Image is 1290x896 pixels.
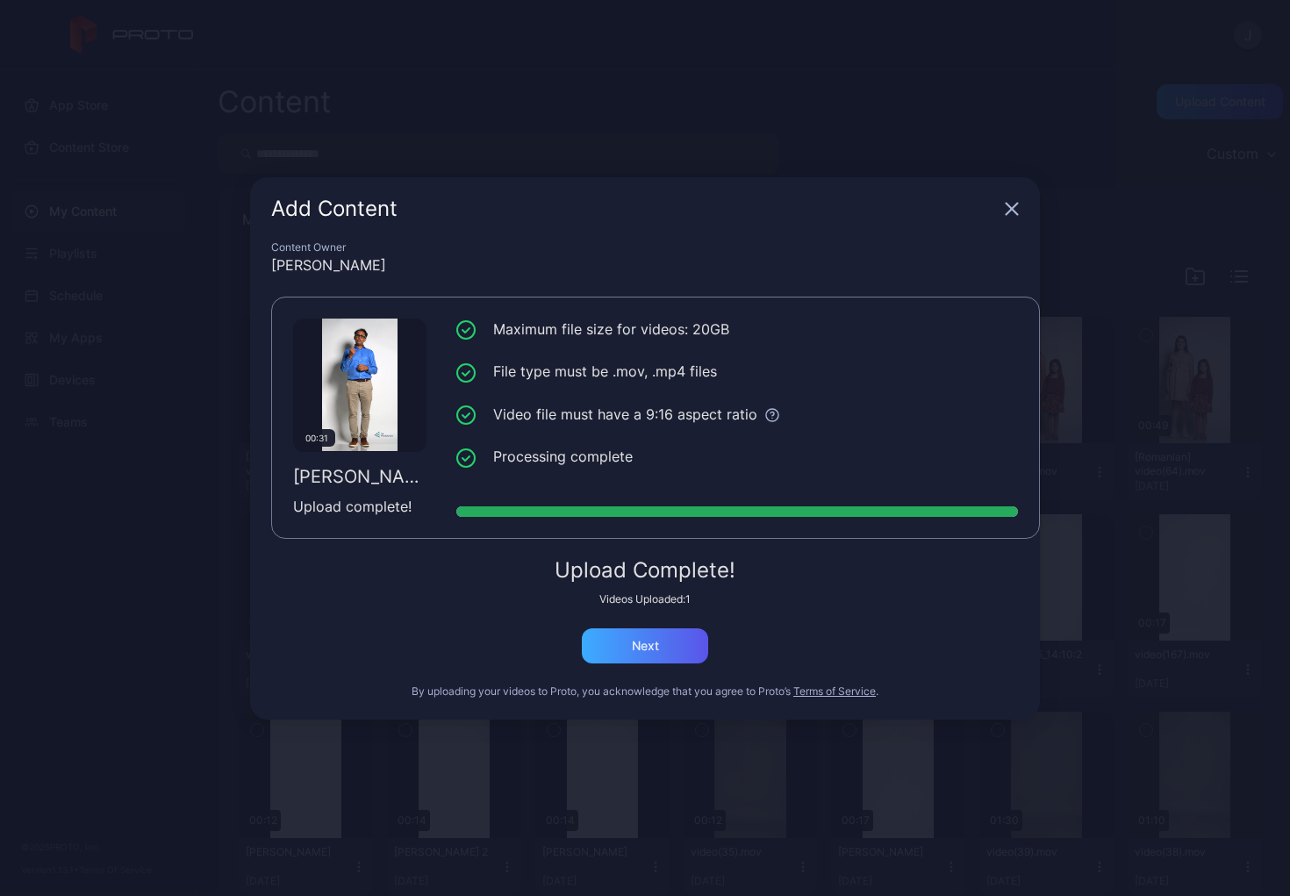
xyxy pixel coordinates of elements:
[271,685,1019,699] div: By uploading your videos to Proto, you acknowledge that you agree to Proto’s .
[293,496,426,517] div: Upload complete!
[456,319,1018,340] li: Maximum file size for videos: 20GB
[293,466,426,487] div: [PERSON_NAME] Clip 1.mov
[298,429,335,447] div: 00:31
[271,592,1019,606] div: Videos Uploaded: 1
[632,639,659,653] div: Next
[271,198,998,219] div: Add Content
[271,560,1019,581] div: Upload Complete!
[271,240,1019,254] div: Content Owner
[456,361,1018,383] li: File type must be .mov, .mp4 files
[271,254,1019,276] div: [PERSON_NAME]
[793,685,876,699] button: Terms of Service
[456,404,1018,426] li: Video file must have a 9:16 aspect ratio
[456,446,1018,468] li: Processing complete
[582,628,708,663] button: Next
